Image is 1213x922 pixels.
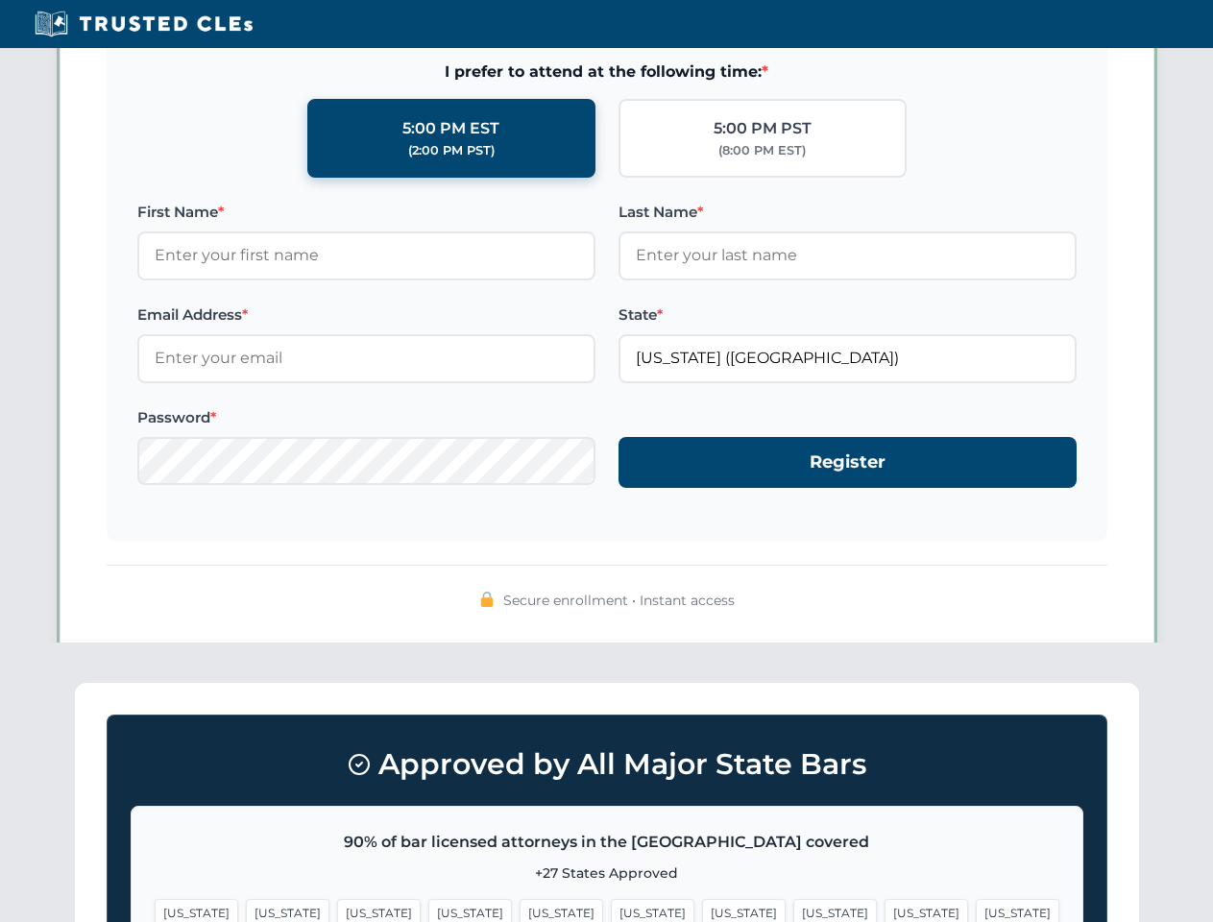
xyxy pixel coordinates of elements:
[137,303,595,327] label: Email Address
[408,141,495,160] div: (2:00 PM PST)
[155,862,1059,884] p: +27 States Approved
[137,334,595,382] input: Enter your email
[29,10,258,38] img: Trusted CLEs
[718,141,806,160] div: (8:00 PM EST)
[619,231,1077,279] input: Enter your last name
[714,116,812,141] div: 5:00 PM PST
[619,201,1077,224] label: Last Name
[619,437,1077,488] button: Register
[155,830,1059,855] p: 90% of bar licensed attorneys in the [GEOGRAPHIC_DATA] covered
[619,303,1077,327] label: State
[479,592,495,607] img: 🔒
[137,60,1077,85] span: I prefer to attend at the following time:
[137,406,595,429] label: Password
[137,231,595,279] input: Enter your first name
[402,116,499,141] div: 5:00 PM EST
[137,201,595,224] label: First Name
[131,739,1083,790] h3: Approved by All Major State Bars
[503,590,735,611] span: Secure enrollment • Instant access
[619,334,1077,382] input: Florida (FL)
